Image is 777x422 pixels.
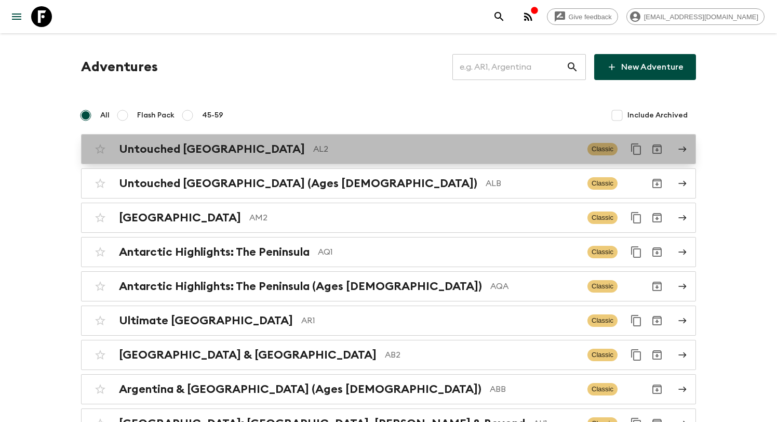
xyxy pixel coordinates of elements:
p: ABB [490,383,579,395]
div: [EMAIL_ADDRESS][DOMAIN_NAME] [626,8,765,25]
span: [EMAIL_ADDRESS][DOMAIN_NAME] [638,13,764,21]
p: AL2 [313,143,579,155]
button: Archive [647,310,667,331]
button: Duplicate for 45-59 [626,242,647,262]
a: Argentina & [GEOGRAPHIC_DATA] (Ages [DEMOGRAPHIC_DATA])ABBClassicArchive [81,374,696,404]
button: Archive [647,345,667,365]
h2: Antarctic Highlights: The Peninsula (Ages [DEMOGRAPHIC_DATA]) [119,280,482,293]
span: Classic [587,212,618,224]
p: ALB [486,177,579,190]
button: Duplicate for 45-59 [626,310,647,331]
button: Archive [647,207,667,228]
h2: Ultimate [GEOGRAPHIC_DATA] [119,314,293,327]
button: Duplicate for 45-59 [626,139,647,160]
button: search adventures [489,6,510,27]
h2: [GEOGRAPHIC_DATA] & [GEOGRAPHIC_DATA] [119,348,377,362]
a: Give feedback [547,8,618,25]
span: Classic [587,383,618,395]
p: AQA [490,280,579,293]
span: All [100,110,110,121]
a: Untouched [GEOGRAPHIC_DATA]AL2ClassicDuplicate for 45-59Archive [81,134,696,164]
button: Duplicate for 45-59 [626,345,647,365]
a: New Adventure [594,54,696,80]
span: Classic [587,280,618,293]
button: Duplicate for 45-59 [626,207,647,228]
span: Include Archived [627,110,688,121]
button: Archive [647,139,667,160]
p: AR1 [301,314,579,327]
span: Classic [587,349,618,361]
h2: Untouched [GEOGRAPHIC_DATA] [119,142,305,156]
p: AQ1 [318,246,579,258]
span: 45-59 [202,110,223,121]
a: Antarctic Highlights: The PeninsulaAQ1ClassicDuplicate for 45-59Archive [81,237,696,267]
h2: Untouched [GEOGRAPHIC_DATA] (Ages [DEMOGRAPHIC_DATA]) [119,177,477,190]
a: Untouched [GEOGRAPHIC_DATA] (Ages [DEMOGRAPHIC_DATA])ALBClassicArchive [81,168,696,199]
button: Archive [647,276,667,297]
a: [GEOGRAPHIC_DATA] & [GEOGRAPHIC_DATA]AB2ClassicDuplicate for 45-59Archive [81,340,696,370]
p: AM2 [249,212,579,224]
span: Classic [587,314,618,327]
button: menu [6,6,27,27]
p: AB2 [385,349,579,361]
span: Classic [587,246,618,258]
button: Archive [647,379,667,400]
h1: Adventures [81,57,158,77]
a: [GEOGRAPHIC_DATA]AM2ClassicDuplicate for 45-59Archive [81,203,696,233]
h2: Argentina & [GEOGRAPHIC_DATA] (Ages [DEMOGRAPHIC_DATA]) [119,383,481,396]
a: Ultimate [GEOGRAPHIC_DATA]AR1ClassicDuplicate for 45-59Archive [81,306,696,336]
span: Flash Pack [137,110,175,121]
h2: [GEOGRAPHIC_DATA] [119,211,241,225]
button: Archive [647,173,667,194]
h2: Antarctic Highlights: The Peninsula [119,245,310,259]
input: e.g. AR1, Argentina [452,52,566,82]
button: Archive [647,242,667,262]
span: Classic [587,143,618,155]
a: Antarctic Highlights: The Peninsula (Ages [DEMOGRAPHIC_DATA])AQAClassicArchive [81,271,696,301]
span: Give feedback [563,13,618,21]
span: Classic [587,177,618,190]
